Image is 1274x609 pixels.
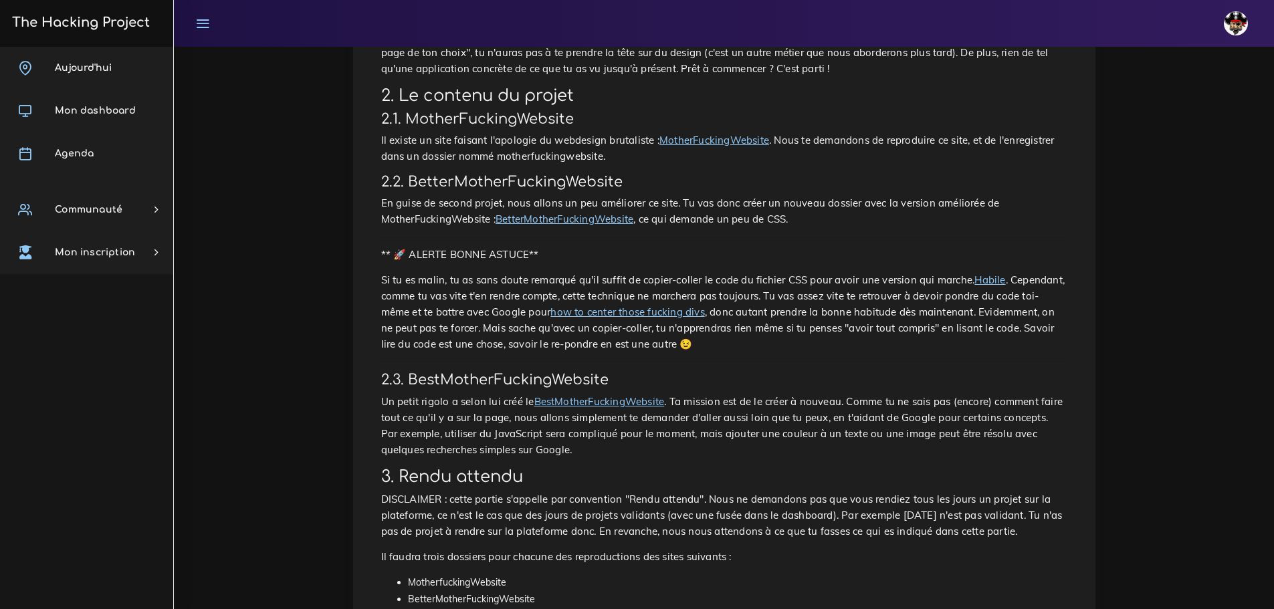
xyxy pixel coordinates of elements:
p: Si tu es malin, tu as sans doute remarqué qu'il suffit de copier-coller le code du fichier CSS po... [381,272,1067,352]
span: Communauté [55,205,122,215]
h3: 2.3. BestMotherFuckingWebsite [381,372,1067,388]
img: avatar [1224,11,1248,35]
a: MotherFuckingWebsite [659,134,769,146]
a: how to center those fucking divs [550,306,704,318]
p: Il faudra trois dossiers pour chacune des reproductions des sites suivants : [381,549,1067,565]
li: MotherfuckingWebsite [408,574,1067,591]
span: Aujourd'hui [55,63,112,73]
h3: 2.2. BetterMotherFuckingWebsite [381,174,1067,191]
a: BestMotherFuckingWebsite [534,395,665,408]
span: Mon dashboard [55,106,136,116]
p: ** 🚀 ALERTE BONNE ASTUCE** [381,247,1067,263]
h2: 3. Rendu attendu [381,467,1067,487]
h3: The Hacking Project [8,15,150,30]
p: DISCLAIMER : cette partie s'appelle par convention "Rendu attendu". Nous ne demandons pas que vou... [381,491,1067,539]
a: BetterMotherFuckingWebsite [496,213,633,225]
h3: 2.1. MotherFuckingWebsite [381,111,1067,128]
span: Mon inscription [55,247,135,257]
h2: 2. Le contenu du projet [381,86,1067,106]
a: Habile [974,273,1005,286]
li: BetterMotherFuckingWebsite [408,591,1067,608]
p: En guise de second projet, nous allons un peu améliorer ce site. Tu vas donc créer un nouveau dos... [381,195,1067,227]
p: Un petit rigolo a selon lui créé le . Ta mission est de le créer à nouveau. Comme tu ne sais pas ... [381,394,1067,458]
span: Agenda [55,148,94,158]
p: Il existe un site faisant l'apologie du webdesign brutaliste : . Nous te demandons de reproduire ... [381,132,1067,164]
